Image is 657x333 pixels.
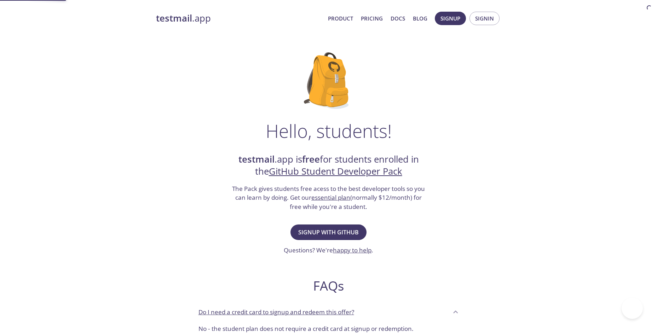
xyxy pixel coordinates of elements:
strong: testmail [238,153,275,165]
h3: Questions? We're . [284,246,373,255]
button: Signup [435,12,466,25]
a: Docs [391,14,405,23]
h1: Hello, students! [266,120,392,141]
a: Product [328,14,353,23]
strong: testmail [156,12,192,24]
a: testmail.app [156,12,322,24]
button: Signin [469,12,500,25]
img: github-student-backpack.png [304,52,353,109]
button: Signup with GitHub [290,224,367,240]
h2: .app is for students enrolled in the [231,153,426,178]
p: Do I need a credit card to signup and redeem this offer? [198,308,354,317]
a: Blog [413,14,427,23]
h3: The Pack gives students free acess to the best developer tools so you can learn by doing. Get our... [231,184,426,211]
div: Do I need a credit card to signup and redeem this offer? [193,302,465,321]
a: essential plan [311,193,350,201]
strong: free [302,153,320,165]
a: Pricing [361,14,383,23]
h2: FAQs [193,278,465,294]
a: GitHub Student Developer Pack [269,165,402,177]
iframe: Help Scout Beacon - Open [622,298,643,319]
span: Signin [475,14,494,23]
a: happy to help [333,246,371,254]
span: Signup [440,14,460,23]
span: Signup with GitHub [298,227,359,237]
